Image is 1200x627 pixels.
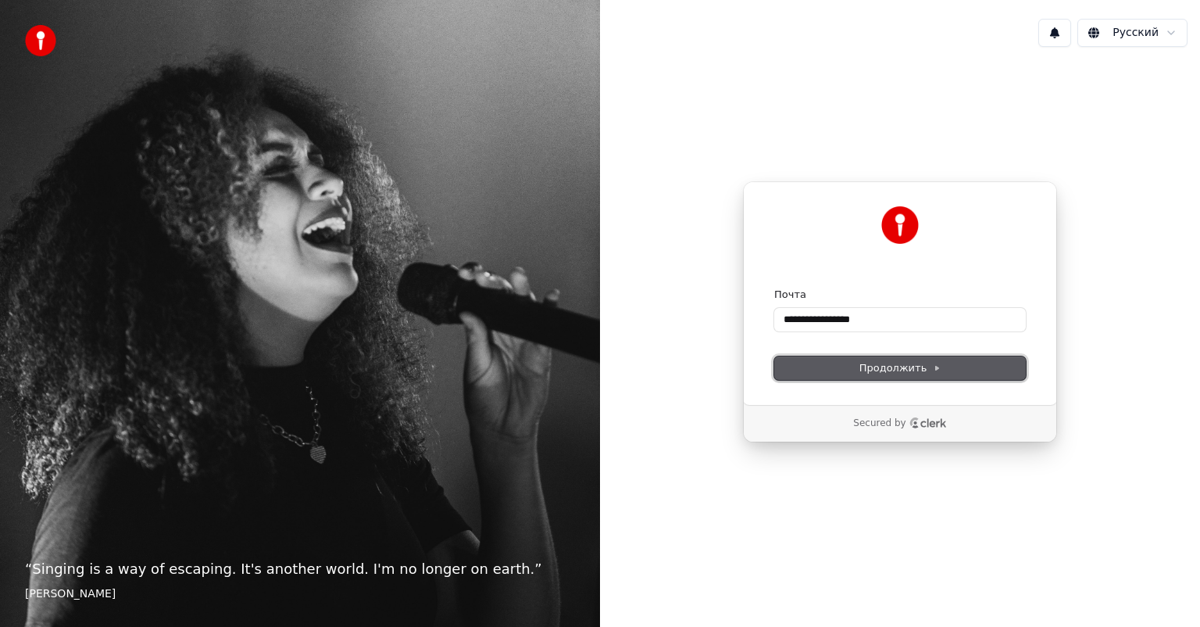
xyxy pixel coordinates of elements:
footer: [PERSON_NAME] [25,586,575,602]
p: Secured by [853,417,905,430]
span: Продолжить [859,361,941,375]
p: “ Singing is a way of escaping. It's another world. I'm no longer on earth. ” [25,558,575,580]
img: youka [25,25,56,56]
img: Youka [881,206,919,244]
button: Продолжить [774,356,1026,380]
label: Почта [774,288,806,302]
a: Clerk logo [909,417,947,428]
